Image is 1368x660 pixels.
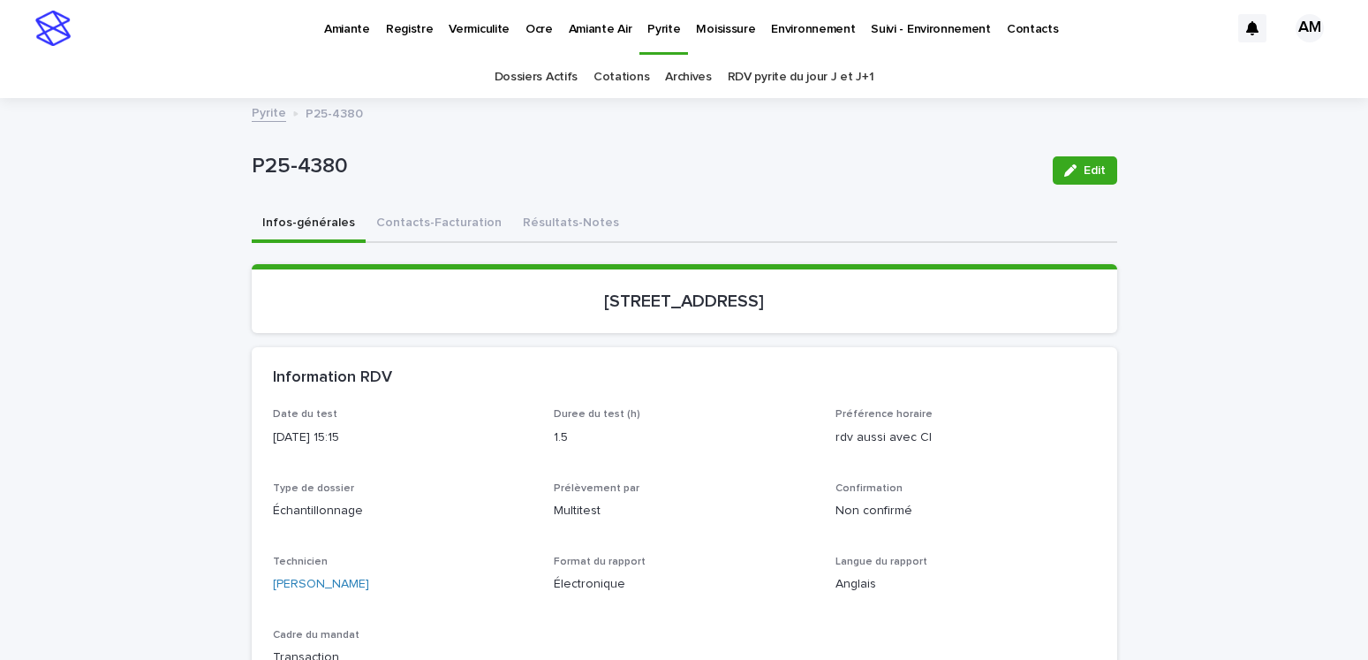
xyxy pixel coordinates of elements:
p: P25-4380 [252,154,1039,179]
p: rdv aussi avec CI [835,429,1096,447]
span: Format du rapport [554,557,646,567]
button: Edit [1053,156,1117,185]
a: Pyrite [252,102,286,122]
p: Échantillonnage [273,502,533,520]
p: P25-4380 [306,102,363,122]
p: Anglais [835,575,1096,594]
span: Type de dossier [273,483,354,494]
span: Duree du test (h) [554,409,640,420]
span: Confirmation [835,483,903,494]
a: RDV pyrite du jour J et J+1 [728,57,874,98]
img: stacker-logo-s-only.png [35,11,71,46]
span: Date du test [273,409,337,420]
a: Cotations [593,57,649,98]
button: Contacts-Facturation [366,206,512,243]
a: Dossiers Actifs [495,57,578,98]
p: [DATE] 15:15 [273,429,533,447]
div: AM [1296,14,1324,42]
span: Edit [1084,164,1106,177]
p: Électronique [554,575,814,594]
a: Archives [665,57,712,98]
h2: Information RDV [273,368,392,388]
p: 1.5 [554,429,814,447]
span: Langue du rapport [835,557,927,567]
p: Multitest [554,502,814,520]
span: Cadre du mandat [273,630,359,641]
p: Non confirmé [835,502,1096,520]
button: Résultats-Notes [512,206,630,243]
span: Prélèvement par [554,483,639,494]
p: [STREET_ADDRESS] [273,291,1096,312]
a: [PERSON_NAME] [273,575,369,594]
button: Infos-générales [252,206,366,243]
span: Préférence horaire [835,409,933,420]
span: Technicien [273,557,328,567]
